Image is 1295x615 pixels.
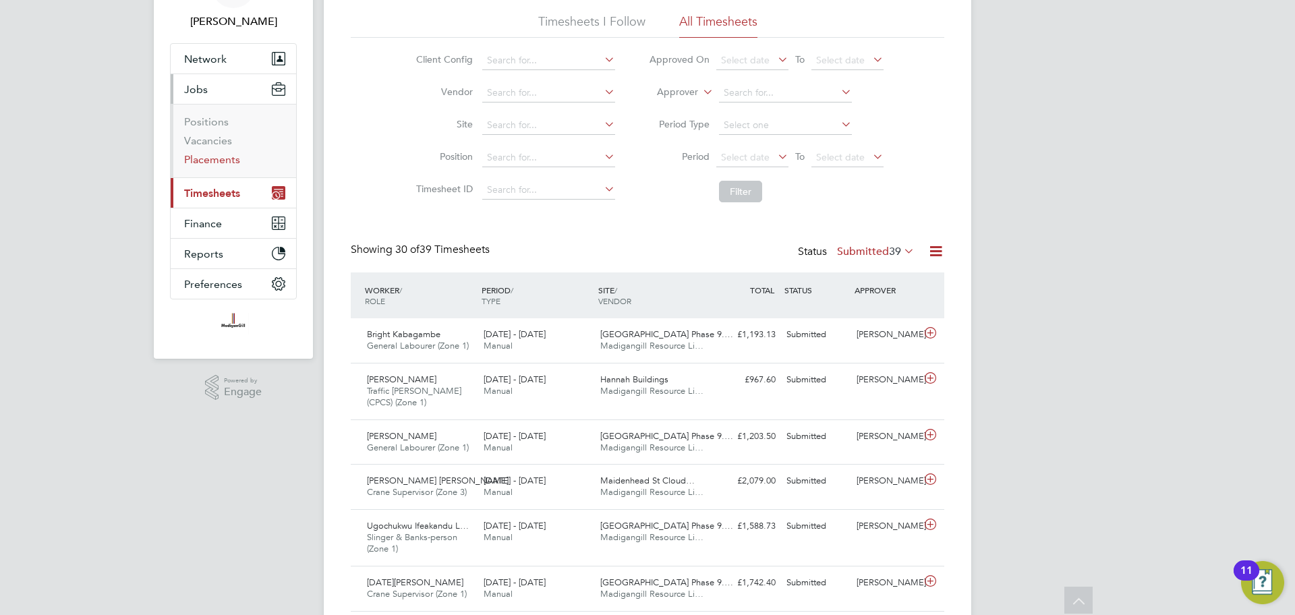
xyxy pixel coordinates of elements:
[750,285,774,295] span: TOTAL
[595,278,712,313] div: SITE
[719,84,852,102] input: Search for...
[889,245,901,258] span: 39
[482,295,500,306] span: TYPE
[851,515,921,537] div: [PERSON_NAME]
[484,328,546,340] span: [DATE] - [DATE]
[837,245,915,258] label: Submitted
[600,374,668,385] span: Hannah Buildings
[205,375,262,401] a: Powered byEngage
[367,577,463,588] span: [DATE][PERSON_NAME]
[484,588,513,599] span: Manual
[395,243,490,256] span: 39 Timesheets
[412,118,473,130] label: Site
[781,572,851,594] div: Submitted
[851,426,921,448] div: [PERSON_NAME]
[600,442,703,453] span: Madigangill Resource Li…
[851,278,921,302] div: APPROVER
[711,324,781,346] div: £1,193.13
[367,374,436,385] span: [PERSON_NAME]
[171,44,296,74] button: Network
[600,475,695,486] span: Maidenhead St Cloud…
[484,430,546,442] span: [DATE] - [DATE]
[600,328,733,340] span: [GEOGRAPHIC_DATA] Phase 9.…
[851,470,921,492] div: [PERSON_NAME]
[637,86,698,99] label: Approver
[851,324,921,346] div: [PERSON_NAME]
[791,51,809,68] span: To
[484,475,546,486] span: [DATE] - [DATE]
[1241,561,1284,604] button: Open Resource Center, 11 new notifications
[184,53,227,65] span: Network
[781,278,851,302] div: STATUS
[816,151,865,163] span: Select date
[412,150,473,163] label: Position
[511,285,513,295] span: /
[484,520,546,531] span: [DATE] - [DATE]
[781,324,851,346] div: Submitted
[367,486,467,498] span: Crane Supervisor (Zone 3)
[171,269,296,299] button: Preferences
[395,243,420,256] span: 30 of
[721,54,770,66] span: Select date
[367,531,457,554] span: Slinger & Banks-person (Zone 1)
[598,295,631,306] span: VENDOR
[798,243,917,262] div: Status
[649,53,710,65] label: Approved On
[367,442,469,453] span: General Labourer (Zone 1)
[649,150,710,163] label: Period
[484,577,546,588] span: [DATE] - [DATE]
[484,385,513,397] span: Manual
[367,475,509,486] span: [PERSON_NAME] [PERSON_NAME]
[171,208,296,238] button: Finance
[600,430,733,442] span: [GEOGRAPHIC_DATA] Phase 9.…
[184,217,222,230] span: Finance
[600,577,733,588] span: [GEOGRAPHIC_DATA] Phase 9.…
[600,486,703,498] span: Madigangill Resource Li…
[367,340,469,351] span: General Labourer (Zone 1)
[367,385,461,408] span: Traffic [PERSON_NAME] (CPCS) (Zone 1)
[224,375,262,386] span: Powered by
[600,588,703,599] span: Madigangill Resource Li…
[614,285,617,295] span: /
[184,83,208,96] span: Jobs
[367,588,467,599] span: Crane Supervisor (Zone 1)
[482,116,615,135] input: Search for...
[367,430,436,442] span: [PERSON_NAME]
[649,118,710,130] label: Period Type
[171,178,296,208] button: Timesheets
[600,531,703,543] span: Madigangill Resource Li…
[719,181,762,202] button: Filter
[851,572,921,594] div: [PERSON_NAME]
[679,13,757,38] li: All Timesheets
[600,520,733,531] span: [GEOGRAPHIC_DATA] Phase 9.…
[711,470,781,492] div: £2,079.00
[478,278,595,313] div: PERIOD
[412,53,473,65] label: Client Config
[711,572,781,594] div: £1,742.40
[711,369,781,391] div: £967.60
[351,243,492,257] div: Showing
[781,369,851,391] div: Submitted
[781,426,851,448] div: Submitted
[184,115,229,128] a: Positions
[365,295,385,306] span: ROLE
[600,385,703,397] span: Madigangill Resource Li…
[538,13,645,38] li: Timesheets I Follow
[184,134,232,147] a: Vacancies
[184,278,242,291] span: Preferences
[412,183,473,195] label: Timesheet ID
[711,426,781,448] div: £1,203.50
[816,54,865,66] span: Select date
[184,247,223,260] span: Reports
[367,328,440,340] span: Bright Kabagambe
[224,386,262,398] span: Engage
[218,313,248,334] img: madigangill-logo-retina.png
[484,340,513,351] span: Manual
[170,313,297,334] a: Go to home page
[412,86,473,98] label: Vendor
[711,515,781,537] div: £1,588.73
[484,531,513,543] span: Manual
[367,520,469,531] span: Ugochukwu Ifeakandu L…
[781,515,851,537] div: Submitted
[1240,570,1253,588] div: 11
